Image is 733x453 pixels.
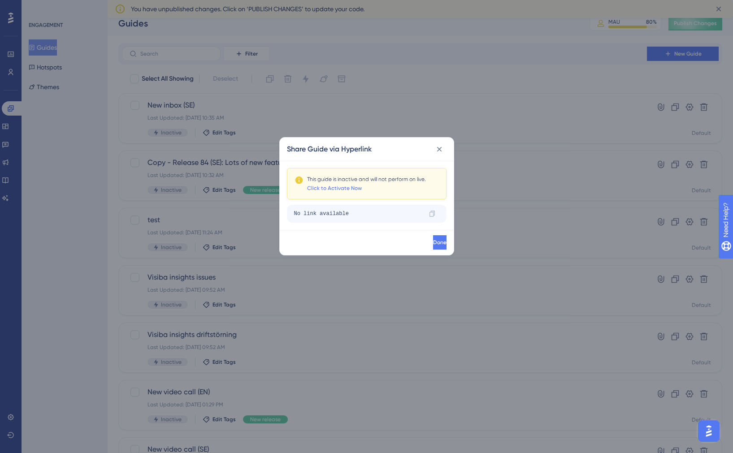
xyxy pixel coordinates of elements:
span: Need Help? [21,2,56,13]
div: This guide is inactive and will not perform on live. [307,176,426,183]
h2: Share Guide via Hyperlink [287,144,372,155]
div: No link available [294,207,421,221]
span: Done [433,239,447,246]
a: Click to Activate Now [307,185,362,192]
iframe: UserGuiding AI Assistant Launcher [695,418,722,444]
